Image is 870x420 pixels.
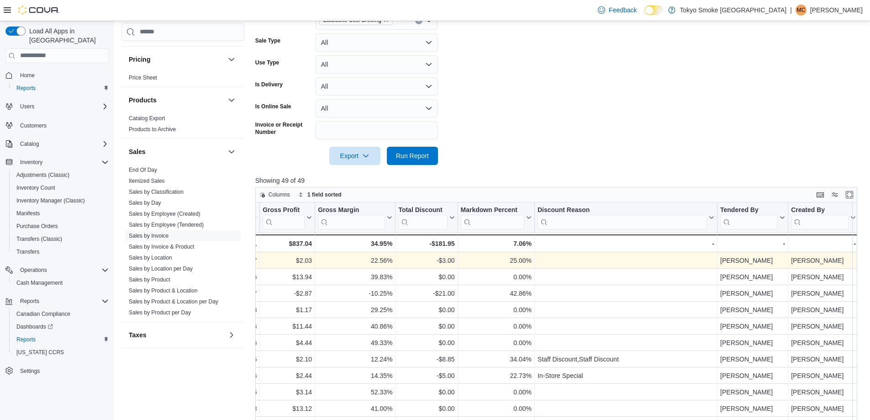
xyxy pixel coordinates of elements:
p: [PERSON_NAME] [810,5,863,16]
p: | [790,5,792,16]
span: Sales by Product [129,276,170,283]
span: Operations [16,265,109,276]
div: 34.04% [460,354,531,365]
div: [PERSON_NAME] [720,354,785,365]
button: Total Discount [398,206,454,229]
div: 0.00% [460,403,531,414]
div: $14.56 [214,370,257,381]
span: Run Report [396,151,429,160]
span: Settings [20,367,40,375]
span: Sales by Invoice & Product [129,243,194,250]
p: Tokyo Smoke [GEOGRAPHIC_DATA] [680,5,787,16]
div: - [720,238,785,249]
div: $1,558.01 [214,238,257,249]
div: Markdown Percent [460,206,524,229]
button: Reports [16,296,43,307]
div: -$5.00 [398,370,454,381]
span: Purchase Orders [13,221,109,232]
a: Cash Management [13,277,66,288]
a: Dashboards [13,321,57,332]
p: Showing 49 of 49 [255,176,864,185]
button: All [316,33,438,52]
div: Created By [791,206,849,215]
button: All [316,55,438,74]
span: Sales by Product & Location [129,287,198,294]
div: $6.97 [214,255,257,266]
div: 29.25% [318,304,392,315]
label: Is Online Sale [255,103,291,110]
div: $2.03 [263,255,312,266]
button: Canadian Compliance [9,308,112,320]
a: Settings [16,366,43,377]
a: Products to Archive [129,126,176,133]
a: Transfers [13,246,43,257]
span: Transfers [13,246,109,257]
div: -$181.95 [398,238,454,249]
span: Users [20,103,34,110]
div: $2.10 [263,354,312,365]
div: [PERSON_NAME] [720,337,785,348]
a: Canadian Compliance [13,308,74,319]
div: 0.00% [460,387,531,398]
button: Gross Margin [318,206,392,229]
button: Operations [16,265,51,276]
button: Enter fullscreen [844,189,855,200]
div: Mitchell Catalano [796,5,807,16]
a: Price Sheet [129,74,157,81]
button: Pricing [226,54,237,65]
span: [US_STATE] CCRS [16,349,64,356]
span: MC [797,5,806,16]
span: Settings [16,365,109,377]
span: Transfers (Classic) [13,234,109,245]
div: $0.00 [398,337,454,348]
span: Catalog [20,140,39,148]
span: Reports [13,334,109,345]
div: -$21.00 [398,288,454,299]
span: Cash Management [16,279,63,287]
button: Adjustments (Classic) [9,169,112,181]
button: Markdown Percent [460,206,531,229]
button: Reports [2,295,112,308]
h3: Taxes [129,330,147,340]
span: Dashboards [16,323,53,330]
button: Users [16,101,38,112]
a: Purchase Orders [13,221,62,232]
div: [PERSON_NAME] [791,337,856,348]
div: [PERSON_NAME] [720,271,785,282]
div: $15.05 [214,354,257,365]
div: $11.44 [263,321,312,332]
button: Sales [226,146,237,157]
div: $837.04 [263,238,312,249]
div: - [791,238,856,249]
button: All [316,99,438,117]
span: Adjustments (Classic) [13,170,109,181]
button: Products [226,95,237,106]
div: -$8.85 [398,354,454,365]
div: $13.12 [263,403,312,414]
div: Created By [791,206,849,229]
div: $0.00 [398,321,454,332]
span: Reports [16,296,109,307]
button: Taxes [129,330,224,340]
a: Reports [13,334,39,345]
a: Sales by Invoice [129,233,169,239]
a: Manifests [13,208,43,219]
button: Manifests [9,207,112,220]
a: Sales by Product & Location per Day [129,298,218,305]
span: Home [20,72,35,79]
div: Gross Margin [318,206,385,229]
div: 22.56% [318,255,392,266]
a: Home [16,70,38,81]
a: Adjustments (Classic) [13,170,73,181]
span: Inventory [16,157,109,168]
span: Sales by Product per Day [129,309,191,316]
a: Sales by Invoice & Product [129,244,194,250]
a: Dashboards [9,320,112,333]
a: Sales by Employee (Tendered) [129,222,204,228]
a: Catalog Export [129,115,165,122]
a: [US_STATE] CCRS [13,347,68,358]
span: Reports [16,85,36,92]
